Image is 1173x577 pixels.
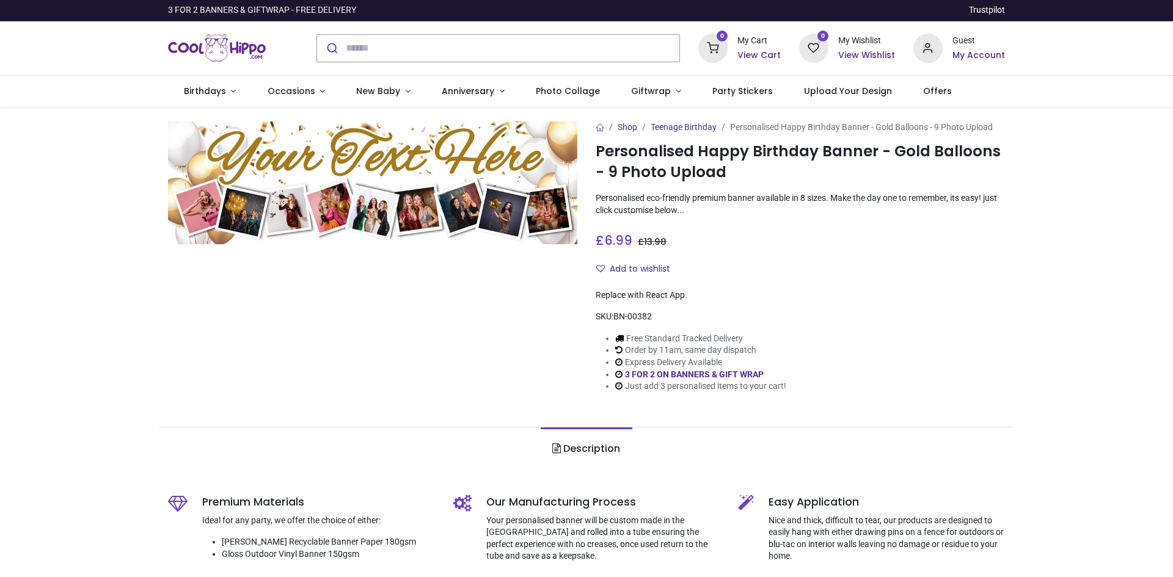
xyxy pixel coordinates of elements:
[168,31,266,65] a: Logo of Cool Hippo
[769,515,1005,562] p: Nice and thick, difficult to tear, our products are designed to easily hang with either drawing p...
[615,380,786,393] li: Just add 3 personalised items to your cart!
[804,85,892,97] span: Upload Your Design
[615,344,786,357] li: Order by 11am, same day dispatch
[202,515,435,527] p: Ideal for any party, we offer the choice of either:
[817,31,829,42] sup: 0
[596,289,1005,302] div: Replace with React App.
[952,49,1005,62] a: My Account
[486,495,720,510] h5: Our Manufacturing Process
[615,333,786,345] li: Free Standard Tracked Delivery
[698,42,728,52] a: 0
[638,236,667,248] span: £
[536,85,600,97] span: Photo Collage
[426,76,520,107] a: Anniversary
[737,35,781,47] div: My Cart
[717,31,728,42] sup: 0
[631,85,671,97] span: Giftwrap
[596,259,681,280] button: Add to wishlistAdd to wishlist
[222,536,435,548] li: [PERSON_NAME] Recyclable Banner Paper 180gsm
[268,85,315,97] span: Occasions
[202,495,435,510] h5: Premium Materials
[969,4,1005,16] a: Trustpilot
[596,192,1005,216] p: Personalised eco-friendly premium banner available in 8 sizes. Make the day one to remember, its ...
[952,35,1005,47] div: Guest
[596,231,632,249] span: £
[625,369,764,379] a: 3 FOR 2 ON BANNERS & GIFT WRAP
[596,141,1005,183] h1: Personalised Happy Birthday Banner - Gold Balloons - 9 Photo Upload
[644,236,667,248] span: 13.98
[618,122,637,132] a: Shop
[222,548,435,561] li: Gloss Outdoor Vinyl Banner 150gsm
[838,49,895,62] a: View Wishlist
[317,35,346,62] button: Submit
[596,311,1005,323] div: SKU:
[838,35,895,47] div: My Wishlist
[737,49,781,62] a: View Cart
[596,264,605,273] i: Add to wishlist
[341,76,426,107] a: New Baby
[799,42,828,52] a: 0
[604,231,632,249] span: 6.99
[541,427,632,470] a: Description
[356,85,400,97] span: New Baby
[168,76,252,107] a: Birthdays
[712,85,773,97] span: Party Stickers
[184,85,226,97] span: Birthdays
[923,85,952,97] span: Offers
[442,85,494,97] span: Anniversary
[168,4,356,16] div: 3 FOR 2 BANNERS & GIFTWRAP - FREE DELIVERY
[651,122,717,132] a: Teenage Birthday
[168,122,577,244] img: Personalised Happy Birthday Banner - Gold Balloons - 9 Photo Upload
[486,515,720,562] p: Your personalised banner will be custom made in the [GEOGRAPHIC_DATA] and rolled into a tube ensu...
[252,76,341,107] a: Occasions
[615,357,786,369] li: Express Delivery Available
[769,495,1005,510] h5: Easy Application
[730,122,993,132] span: Personalised Happy Birthday Banner - Gold Balloons - 9 Photo Upload
[613,311,652,321] span: BN-00382
[615,76,696,107] a: Giftwrap
[168,31,266,65] img: Cool Hippo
